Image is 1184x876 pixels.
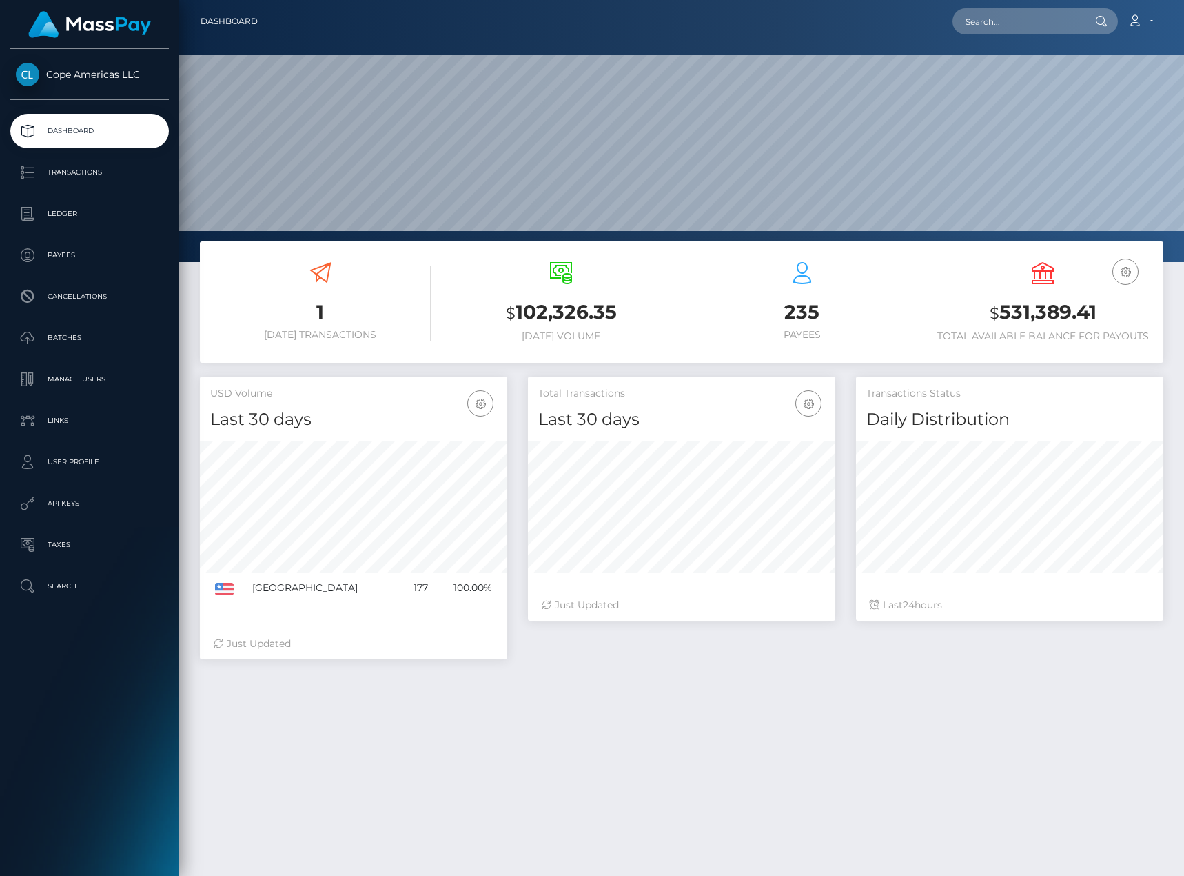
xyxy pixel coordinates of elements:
h3: 235 [692,299,912,326]
h6: Payees [692,329,912,341]
h3: 1 [210,299,431,326]
p: Batches [16,328,163,348]
img: MassPay Logo [28,11,151,38]
img: Cope Americas LLC [16,63,39,86]
input: Search... [952,8,1082,34]
a: Dashboard [10,114,169,148]
span: 24 [903,599,915,611]
td: 100.00% [433,573,497,604]
span: Cope Americas LLC [10,68,169,81]
h5: Transactions Status [866,387,1153,401]
p: Taxes [16,535,163,555]
a: Payees [10,238,169,272]
a: Links [10,404,169,438]
h3: 531,389.41 [933,299,1154,327]
a: Batches [10,321,169,355]
p: API Keys [16,493,163,514]
div: Just Updated [542,598,821,613]
h4: Last 30 days [538,408,825,432]
small: $ [506,303,516,323]
a: Manage Users [10,362,169,397]
h4: Last 30 days [210,408,497,432]
p: Search [16,576,163,597]
p: Links [16,410,163,431]
h6: [DATE] Transactions [210,329,431,341]
small: $ [990,303,999,323]
a: Transactions [10,155,169,190]
a: Taxes [10,528,169,562]
img: US.png [215,583,234,595]
a: User Profile [10,445,169,479]
p: Payees [16,245,163,266]
p: Ledger [16,203,163,224]
h4: Daily Distribution [866,408,1153,432]
p: Manage Users [16,369,163,390]
h6: Total Available Balance for Payouts [933,330,1154,342]
a: Ledger [10,197,169,231]
h5: USD Volume [210,387,497,401]
p: Cancellations [16,286,163,307]
td: [GEOGRAPHIC_DATA] [247,573,400,604]
h5: Total Transactions [538,387,825,401]
div: Last hours [870,598,1150,613]
h6: [DATE] Volume [451,330,672,342]
p: Transactions [16,162,163,183]
a: API Keys [10,486,169,521]
a: Cancellations [10,279,169,314]
div: Just Updated [214,637,493,651]
p: User Profile [16,452,163,472]
h3: 102,326.35 [451,299,672,327]
p: Dashboard [16,121,163,141]
td: 177 [400,573,433,604]
a: Dashboard [201,7,258,36]
a: Search [10,569,169,604]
